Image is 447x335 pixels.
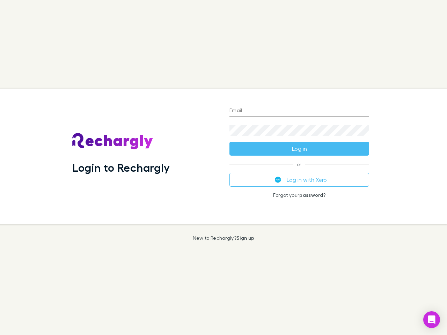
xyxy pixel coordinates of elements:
a: password [299,192,323,198]
img: Rechargly's Logo [72,133,153,150]
a: Sign up [236,235,254,241]
p: New to Rechargly? [193,235,255,241]
p: Forgot your ? [229,192,369,198]
button: Log in with Xero [229,173,369,187]
img: Xero's logo [275,177,281,183]
h1: Login to Rechargly [72,161,170,174]
button: Log in [229,142,369,156]
div: Open Intercom Messenger [423,311,440,328]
